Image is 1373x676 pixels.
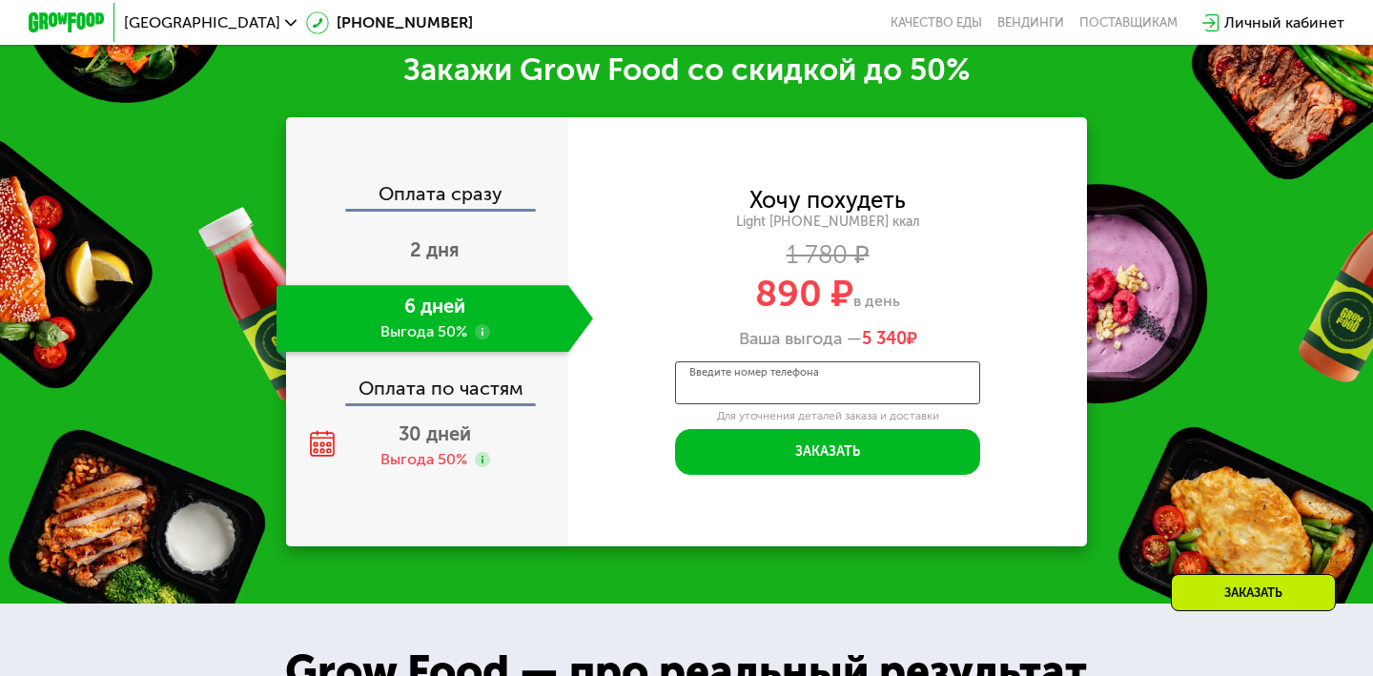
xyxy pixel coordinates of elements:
div: Оплата по частям [288,359,568,403]
div: поставщикам [1079,15,1178,31]
span: 890 ₽ [755,272,853,316]
a: [PHONE_NUMBER] [306,11,473,34]
div: Выгода 50% [380,449,467,470]
span: [GEOGRAPHIC_DATA] [124,15,280,31]
div: Оплата сразу [288,184,568,209]
div: Личный кабинет [1224,11,1344,34]
div: 1 780 ₽ [568,245,1087,266]
button: Заказать [675,429,980,475]
span: 2 дня [410,238,460,261]
span: 30 дней [399,422,471,445]
div: Заказать [1171,574,1336,611]
span: ₽ [862,329,917,350]
div: Для уточнения деталей заказа и доставки [675,409,980,424]
span: 5 340 [862,328,907,349]
label: Введите номер телефона [689,367,819,378]
span: в день [853,292,900,310]
div: Light [PHONE_NUMBER] ккал [568,214,1087,231]
a: Качество еды [891,15,982,31]
a: Вендинги [997,15,1064,31]
div: Ваша выгода — [568,329,1087,350]
div: Хочу похудеть [749,190,906,211]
